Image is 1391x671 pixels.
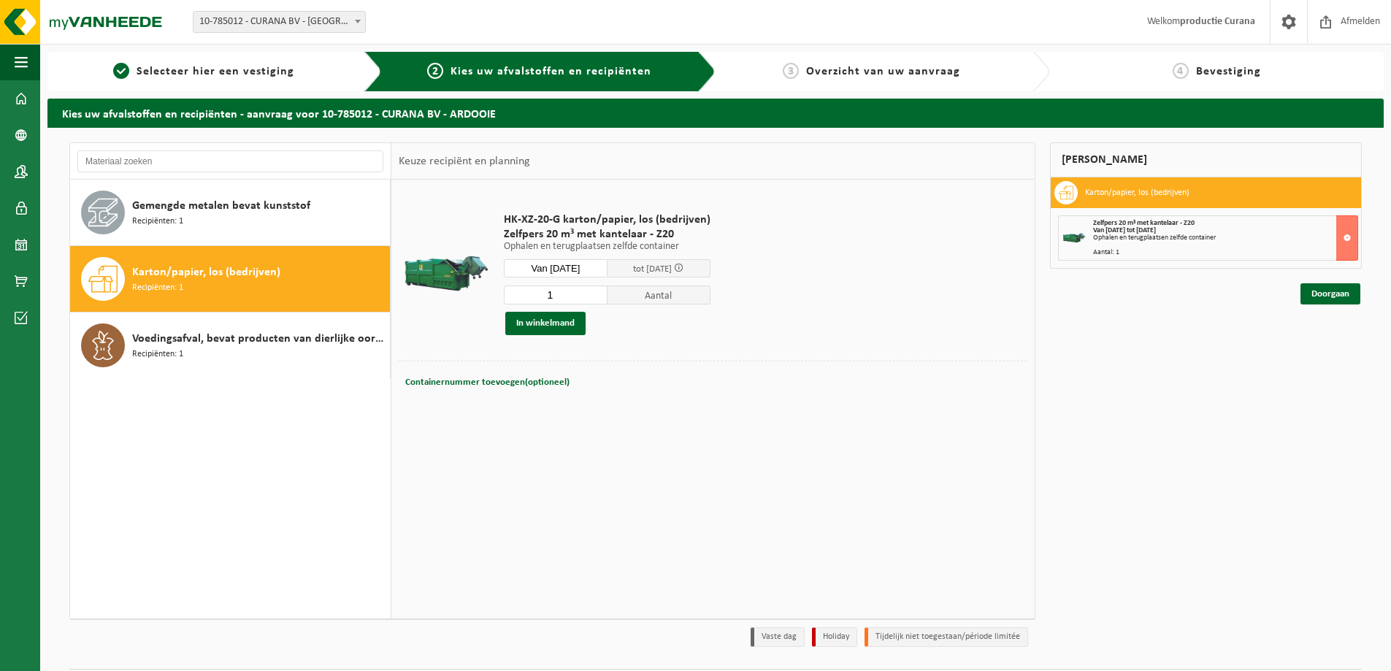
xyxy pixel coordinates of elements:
div: [PERSON_NAME] [1050,142,1363,177]
iframe: chat widget [7,639,244,671]
span: Recipiënten: 1 [132,348,183,361]
button: In winkelmand [505,312,586,335]
p: Ophalen en terugplaatsen zelfde container [504,242,710,252]
span: Bevestiging [1196,66,1261,77]
button: Voedingsafval, bevat producten van dierlijke oorsprong, onverpakt, categorie 3 Recipiënten: 1 [70,313,391,378]
span: Recipiënten: 1 [132,281,183,295]
a: 1Selecteer hier een vestiging [55,63,353,80]
span: Zelfpers 20 m³ met kantelaar - Z20 [504,227,710,242]
span: tot [DATE] [633,264,672,274]
span: 4 [1173,63,1189,79]
span: Gemengde metalen bevat kunststof [132,197,310,215]
button: Gemengde metalen bevat kunststof Recipiënten: 1 [70,180,391,246]
span: Karton/papier, los (bedrijven) [132,264,280,281]
span: 3 [783,63,799,79]
div: Ophalen en terugplaatsen zelfde container [1093,234,1358,242]
span: Selecteer hier een vestiging [137,66,294,77]
div: Aantal: 1 [1093,249,1358,256]
div: Keuze recipiënt en planning [391,143,537,180]
span: Containernummer toevoegen(optioneel) [405,377,570,387]
span: HK-XZ-20-G karton/papier, los (bedrijven) [504,212,710,227]
a: Doorgaan [1300,283,1360,304]
span: Overzicht van uw aanvraag [806,66,960,77]
strong: productie Curana [1180,16,1255,27]
button: Karton/papier, los (bedrijven) Recipiënten: 1 [70,246,391,313]
span: 10-785012 - CURANA BV - ARDOOIE [193,12,365,32]
li: Tijdelijk niet toegestaan/période limitée [865,627,1028,647]
h3: Karton/papier, los (bedrijven) [1085,181,1189,204]
button: Containernummer toevoegen(optioneel) [404,372,571,393]
li: Holiday [812,627,857,647]
span: Aantal [608,285,711,304]
span: 10-785012 - CURANA BV - ARDOOIE [193,11,366,33]
h2: Kies uw afvalstoffen en recipiënten - aanvraag voor 10-785012 - CURANA BV - ARDOOIE [47,99,1384,127]
span: 1 [113,63,129,79]
span: Zelfpers 20 m³ met kantelaar - Z20 [1093,219,1195,227]
span: Recipiënten: 1 [132,215,183,229]
input: Selecteer datum [504,259,608,277]
span: Kies uw afvalstoffen en recipiënten [451,66,651,77]
li: Vaste dag [751,627,805,647]
span: 2 [427,63,443,79]
span: Voedingsafval, bevat producten van dierlijke oorsprong, onverpakt, categorie 3 [132,330,386,348]
strong: Van [DATE] tot [DATE] [1093,226,1156,234]
input: Materiaal zoeken [77,150,383,172]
